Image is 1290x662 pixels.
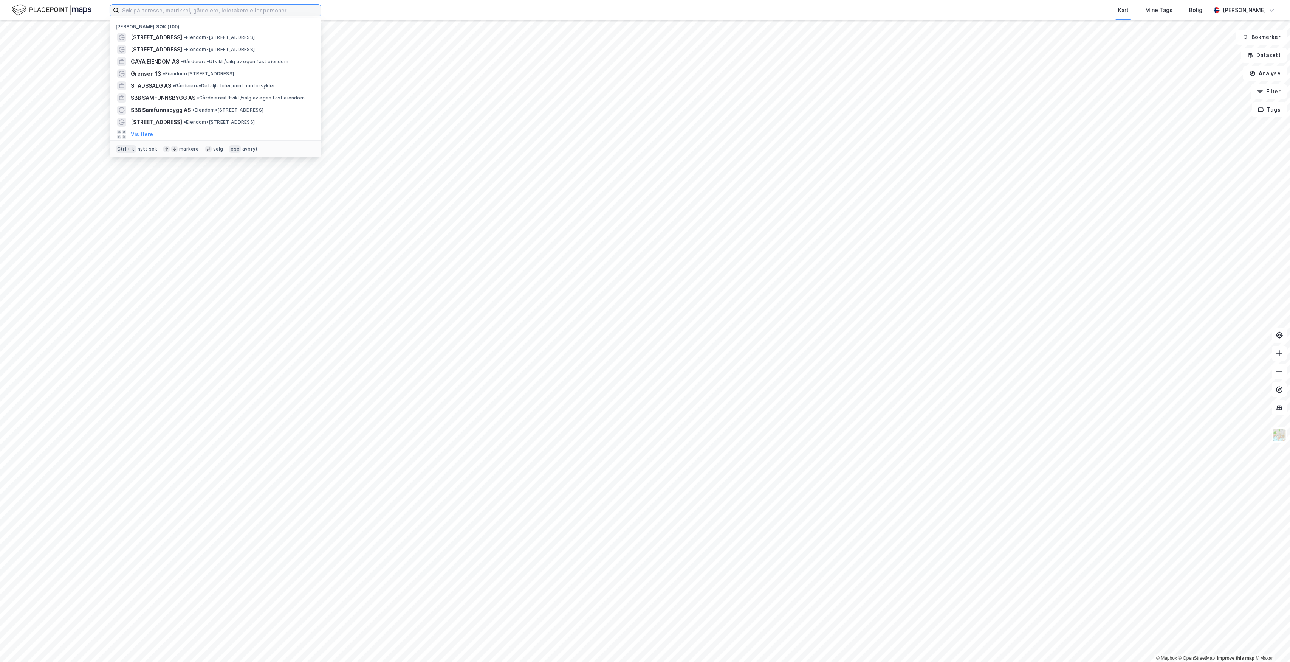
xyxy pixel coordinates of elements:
a: Improve this map [1217,656,1254,661]
div: markere [179,146,199,152]
span: • [184,119,186,125]
span: SBB SAMFUNNSBYGG AS [131,93,195,103]
a: Mapbox [1156,656,1177,661]
iframe: Chat Widget [1252,626,1290,662]
span: Grensen 13 [131,69,161,78]
div: Mine Tags [1145,6,1172,15]
div: esc [229,145,241,153]
img: logo.f888ab2527a4732fd821a326f86c7f29.svg [12,3,91,17]
a: OpenStreetMap [1178,656,1215,661]
span: • [163,71,165,76]
span: Gårdeiere • Detaljh. biler, unnt. motorsykler [173,83,275,89]
div: velg [213,146,223,152]
button: Bokmerker [1236,30,1287,45]
span: [STREET_ADDRESS] [131,33,182,42]
span: [STREET_ADDRESS] [131,118,182,127]
span: • [197,95,199,101]
button: Tags [1252,102,1287,117]
span: SBB Samfunnsbygg AS [131,106,191,115]
span: Eiendom • [STREET_ADDRESS] [184,119,255,125]
span: • [184,34,186,40]
span: • [173,83,175,89]
span: Eiendom • [STREET_ADDRESS] [184,47,255,53]
span: • [181,59,183,64]
span: Eiendom • [STREET_ADDRESS] [192,107,263,113]
span: CAYA EIENDOM AS [131,57,179,66]
span: [STREET_ADDRESS] [131,45,182,54]
div: [PERSON_NAME] søk (100) [110,18,321,31]
input: Søk på adresse, matrikkel, gårdeiere, leietakere eller personer [119,5,321,16]
div: nytt søk [138,146,158,152]
button: Vis flere [131,130,153,139]
div: Kart [1118,6,1129,15]
span: • [184,47,186,52]
button: Analyse [1243,66,1287,81]
div: Bolig [1189,6,1202,15]
span: • [192,107,195,113]
span: Eiendom • [STREET_ADDRESS] [184,34,255,40]
span: Gårdeiere • Utvikl./salg av egen fast eiendom [197,95,305,101]
span: STADSSALG AS [131,81,171,90]
button: Filter [1251,84,1287,99]
img: Z [1272,428,1287,442]
div: [PERSON_NAME] [1223,6,1266,15]
span: Eiendom • [STREET_ADDRESS] [163,71,234,77]
span: Gårdeiere • Utvikl./salg av egen fast eiendom [181,59,288,65]
button: Datasett [1241,48,1287,63]
div: Ctrl + k [116,145,136,153]
div: avbryt [242,146,258,152]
